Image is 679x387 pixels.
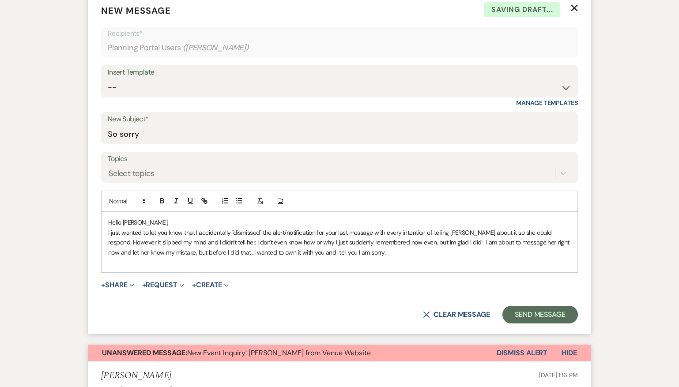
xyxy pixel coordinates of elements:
p: I just wanted to let you know that I accidentally "dismissed" the alert/notification for your las... [108,228,571,257]
span: New Message [101,5,171,16]
span: ( [PERSON_NAME] ) [183,42,249,54]
button: Send Message [502,306,578,323]
button: Request [142,282,184,289]
span: [DATE] 1:16 PM [539,371,578,379]
button: Share [101,282,134,289]
p: Recipients* [108,28,571,39]
span: + [142,282,146,289]
span: Hide [562,348,577,357]
button: Hide [547,345,591,361]
label: New Subject* [108,113,571,126]
p: Hello [PERSON_NAME], [108,218,571,227]
span: Saving draft... [484,2,560,17]
span: + [192,282,196,289]
button: Clear message [423,311,490,318]
button: Dismiss Alert [497,345,547,361]
span: + [101,282,105,289]
a: Manage Templates [516,99,578,107]
div: Select topics [109,168,155,180]
label: Topics [108,153,571,165]
span: New Event Inquiry: [PERSON_NAME] from Venue Website [102,348,371,357]
div: Planning Portal Users [108,39,571,56]
h5: [PERSON_NAME] [101,370,171,381]
button: Unanswered Message:New Event Inquiry: [PERSON_NAME] from Venue Website [88,345,497,361]
button: Create [192,282,229,289]
strong: Unanswered Message: [102,348,187,357]
div: Insert Template [108,66,571,79]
